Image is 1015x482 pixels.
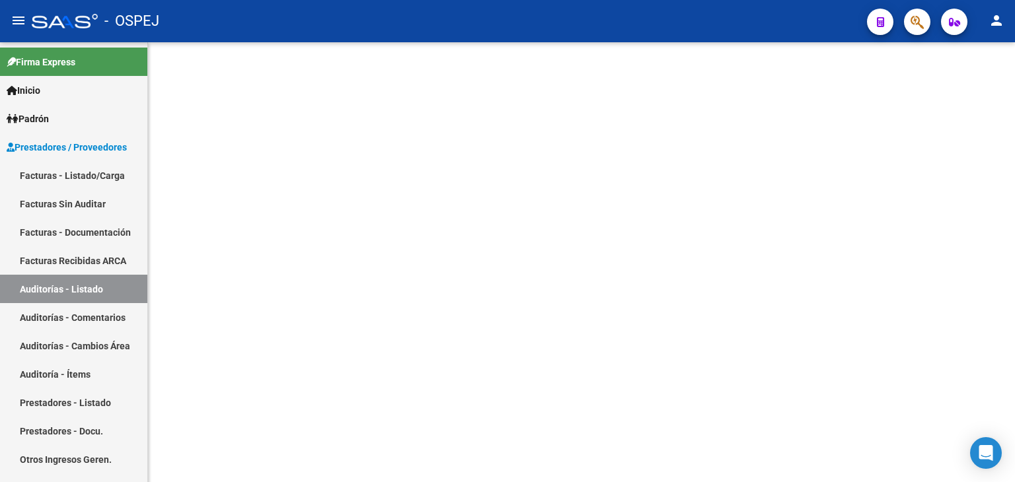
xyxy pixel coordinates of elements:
[989,13,1004,28] mat-icon: person
[7,83,40,98] span: Inicio
[970,437,1002,469] div: Open Intercom Messenger
[7,55,75,69] span: Firma Express
[104,7,159,36] span: - OSPEJ
[7,112,49,126] span: Padrón
[7,140,127,155] span: Prestadores / Proveedores
[11,13,26,28] mat-icon: menu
